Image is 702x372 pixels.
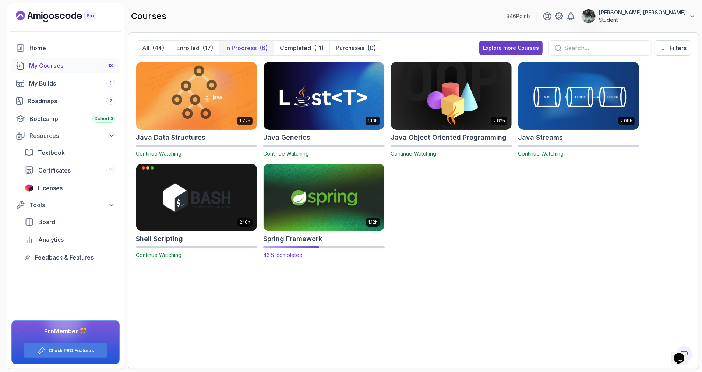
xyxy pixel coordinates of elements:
[29,201,115,209] div: Tools
[274,41,329,55] button: Completed(11)
[219,41,274,55] button: In Progress(6)
[240,219,250,225] p: 2.16h
[483,44,539,52] div: Explore more Courses
[620,118,632,124] p: 2.08h
[110,80,112,86] span: 1
[131,10,166,22] h2: courses
[599,9,686,16] p: [PERSON_NAME] [PERSON_NAME]
[670,44,687,52] p: Filters
[263,163,385,259] a: Spring Framework card1.12hSpring Framework46% completed
[16,11,113,22] a: Landing page
[28,97,115,105] div: Roadmaps
[20,232,120,247] a: analytics
[11,58,120,73] a: courses
[336,44,364,52] p: Purchases
[29,114,115,123] div: Bootcamp
[20,181,120,195] a: licenses
[11,111,120,126] a: bootcamp
[368,219,378,225] p: 1.12h
[280,44,311,52] p: Completed
[109,98,112,104] span: 7
[136,234,183,244] h2: Shell Scripting
[29,131,115,140] div: Resources
[391,132,507,143] h2: Java Object Oriented Programming
[25,184,33,192] img: jetbrains icon
[518,62,639,157] a: Java Streams card2.08hJava StreamsContinue Watching
[263,150,309,157] span: Continue Watching
[38,235,64,244] span: Analytics
[239,118,250,124] p: 1.72h
[11,41,120,55] a: home
[20,145,120,160] a: textbook
[263,252,303,258] span: 46% completed
[136,164,257,232] img: Shell Scripting card
[261,162,387,233] img: Spring Framework card
[11,94,120,108] a: roadmaps
[655,40,691,56] button: Filters
[671,343,695,365] iframe: chat widget
[263,132,310,143] h2: Java Generics
[506,13,531,20] p: 846 Points
[11,129,120,142] button: Resources
[136,252,181,258] span: Continue Watching
[109,167,113,173] span: 11
[20,215,120,229] a: board
[11,198,120,212] button: Tools
[136,62,257,157] a: Java Data Structures card1.72hJava Data StructuresContinue Watching
[136,62,257,130] img: Java Data Structures card
[391,150,436,157] span: Continue Watching
[314,44,324,52] div: (11)
[581,9,696,24] button: user profile image[PERSON_NAME] [PERSON_NAME]Student
[260,44,268,52] div: (6)
[136,163,257,259] a: Shell Scripting card2.16hShell ScriptingContinue Watching
[152,44,164,52] div: (44)
[493,118,505,124] p: 2.82h
[38,148,65,157] span: Textbook
[11,76,120,91] a: builds
[109,63,113,69] span: 18
[391,62,512,130] img: Java Object Oriented Programming card
[368,118,378,124] p: 1.13h
[136,132,205,143] h2: Java Data Structures
[263,234,322,244] h2: Spring Framework
[176,44,200,52] p: Enrolled
[170,41,219,55] button: Enrolled(17)
[479,41,543,55] button: Explore more Courses
[38,218,55,226] span: Board
[49,348,94,354] a: Check PRO Features
[202,44,213,52] div: (17)
[518,132,563,143] h2: Java Streams
[518,62,639,130] img: Java Streams card
[136,150,181,157] span: Continue Watching
[225,44,257,52] p: In Progress
[329,41,382,55] button: Purchases(0)
[20,163,120,178] a: certificates
[582,9,596,23] img: user profile image
[136,41,170,55] button: All(44)
[263,62,385,157] a: Java Generics card1.13hJava GenericsContinue Watching
[24,343,107,358] button: Check PRO Features
[564,44,645,52] input: Search...
[38,184,63,192] span: Licenses
[264,62,384,130] img: Java Generics card
[599,16,686,24] p: Student
[518,150,564,157] span: Continue Watching
[29,44,115,52] div: Home
[35,253,94,262] span: Feedback & Features
[29,61,115,70] div: My Courses
[29,79,115,88] div: My Builds
[38,166,71,175] span: Certificates
[142,44,149,52] p: All
[367,44,376,52] div: (0)
[20,250,120,265] a: feedback
[391,62,512,157] a: Java Object Oriented Programming card2.82hJava Object Oriented ProgrammingContinue Watching
[94,116,113,122] span: Cohort 3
